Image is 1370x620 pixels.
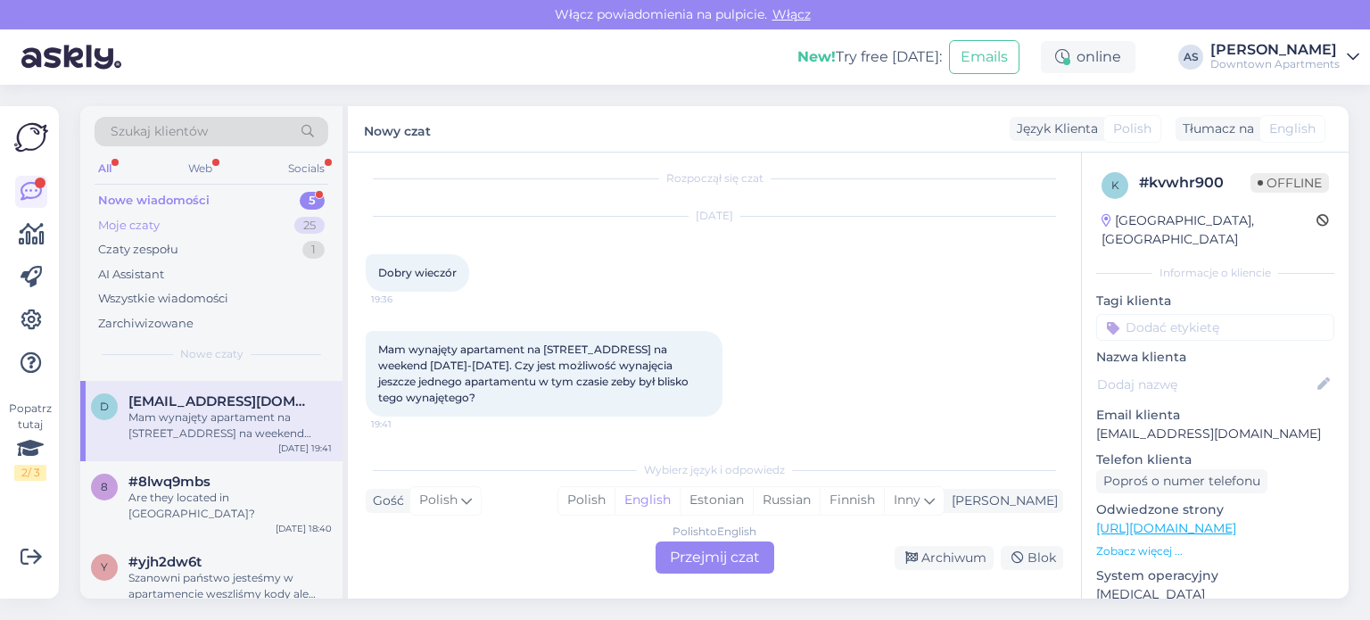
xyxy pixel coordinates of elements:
span: Dobry wieczór [378,266,457,279]
div: Gość [366,492,404,510]
p: Tagi klienta [1096,292,1334,310]
div: Are they located in [GEOGRAPHIC_DATA]? [128,490,332,522]
div: Wszystkie wiadomości [98,290,228,308]
p: Odwiedzone strony [1096,500,1334,519]
div: Moje czaty [98,217,160,235]
span: #8lwq9mbs [128,474,210,490]
div: Informacje o kliencie [1096,265,1334,281]
div: Polish to English [673,524,756,540]
span: Polish [419,491,458,510]
div: AS [1178,45,1203,70]
b: New! [797,48,836,65]
input: Dodać etykietę [1096,314,1334,341]
div: Nowe wiadomości [98,192,210,210]
div: Popatrz tutaj [14,401,46,481]
p: [EMAIL_ADDRESS][DOMAIN_NAME] [1096,425,1334,443]
p: Telefon klienta [1096,451,1334,469]
span: Offline [1250,173,1329,193]
input: Dodaj nazwę [1097,375,1314,394]
div: All [95,157,115,180]
span: d [100,400,109,413]
div: Estonian [680,487,753,514]
button: Emails [949,40,1019,74]
div: Zarchiwizowane [98,315,194,333]
span: Mam wynajęty apartament na [STREET_ADDRESS] na weekend [DATE]-[DATE]. Czy jest możliwość wynajęci... [378,343,691,404]
div: Try free [DATE]: [797,46,942,68]
span: Inny [894,492,920,508]
div: AI Assistant [98,266,164,284]
span: English [1269,120,1316,138]
div: [PERSON_NAME] [1210,43,1340,57]
div: 2 / 3 [14,465,46,481]
div: Finnish [820,487,884,514]
div: Blok [1001,546,1063,570]
p: Email klienta [1096,406,1334,425]
div: Poproś o numer telefonu [1096,469,1267,493]
div: [GEOGRAPHIC_DATA], [GEOGRAPHIC_DATA] [1102,211,1316,249]
span: Włącz [767,6,816,22]
p: [MEDICAL_DATA] [1096,585,1334,604]
img: Askly Logo [14,120,48,154]
span: #yjh2dw6t [128,554,202,570]
a: [PERSON_NAME]Downtown Apartments [1210,43,1359,71]
a: [URL][DOMAIN_NAME] [1096,520,1236,536]
div: Socials [285,157,328,180]
div: online [1041,41,1135,73]
span: Nowe czaty [180,346,243,362]
span: Polish [1113,120,1151,138]
div: Web [185,157,216,180]
div: Szanowni państwo jesteśmy w apartamencie weszliśmy kody ale klucz do drzwi nie pasuje proszę prze... [128,570,332,602]
div: Mam wynajęty apartament na [STREET_ADDRESS] na weekend [DATE]-[DATE]. Czy jest możliwość wynajęci... [128,409,332,442]
div: Polish [558,487,615,514]
div: [DATE] 18:40 [276,522,332,535]
label: Nowy czat [364,117,431,141]
p: Zobacz więcej ... [1096,543,1334,559]
div: English [615,487,680,514]
div: [PERSON_NAME] [945,492,1058,510]
div: Rozpoczął się czat [366,170,1063,186]
span: 19:41 [371,417,438,431]
div: Wybierz język i odpowiedz [366,462,1063,478]
span: Szukaj klientów [111,122,208,141]
span: 19:36 [371,293,438,306]
div: Downtown Apartments [1210,57,1340,71]
div: Czaty zespołu [98,241,178,259]
div: 1 [302,241,325,259]
div: Przejmij czat [656,541,774,574]
p: Nazwa klienta [1096,348,1334,367]
span: 8 [101,480,108,493]
span: k [1111,178,1119,192]
div: Język Klienta [1010,120,1098,138]
span: y [101,560,108,574]
div: [DATE] 19:41 [278,442,332,455]
div: # kvwhr900 [1139,172,1250,194]
div: Archiwum [895,546,994,570]
div: 5 [300,192,325,210]
p: System operacyjny [1096,566,1334,585]
div: 25 [294,217,325,235]
span: dorotad19@op.pl [128,393,314,409]
div: Russian [753,487,820,514]
div: Tłumacz na [1176,120,1254,138]
div: [DATE] [366,208,1063,224]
